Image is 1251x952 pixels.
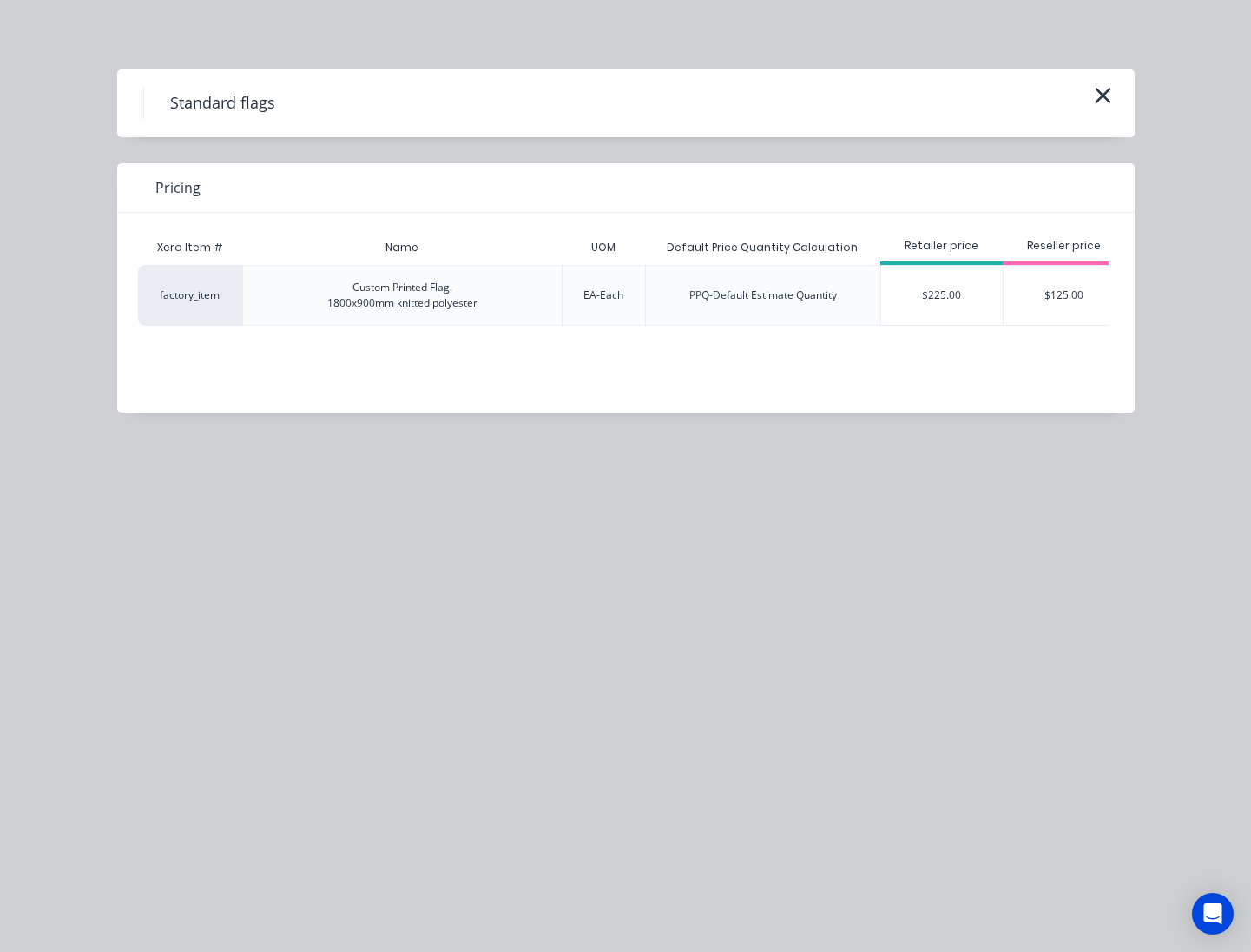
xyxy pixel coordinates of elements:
span: Pricing [155,177,201,198]
div: EA-Each [583,288,623,303]
div: Custom Printed Flag. 1800x900mm knitted polyester [327,280,477,311]
div: Reseller price [1003,238,1125,254]
div: Name [372,226,432,269]
h4: Standard flags [143,87,301,120]
div: Retailer price [880,238,1003,254]
div: UOM [577,226,629,269]
div: $225.00 [881,266,1003,325]
div: factory_item [138,265,242,326]
div: Default Price Quantity Calculation [653,226,872,269]
div: Open Intercom Messenger [1192,893,1234,935]
div: Xero Item # [138,230,242,265]
div: $125.00 [1004,266,1125,325]
div: PPQ-Default Estimate Quantity [689,288,837,303]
